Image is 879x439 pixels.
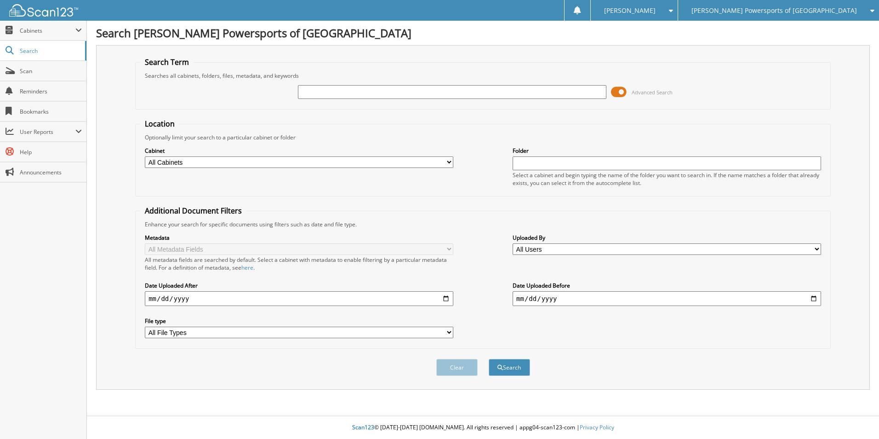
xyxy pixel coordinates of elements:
span: [PERSON_NAME] [604,8,656,13]
img: scan123-logo-white.svg [9,4,78,17]
button: Search [489,359,530,376]
legend: Location [140,119,179,129]
label: Date Uploaded After [145,282,453,289]
span: [PERSON_NAME] Powersports of [GEOGRAPHIC_DATA] [691,8,857,13]
div: All metadata fields are searched by default. Select a cabinet with metadata to enable filtering b... [145,256,453,271]
legend: Search Term [140,57,194,67]
label: Cabinet [145,147,453,155]
h1: Search [PERSON_NAME] Powersports of [GEOGRAPHIC_DATA] [96,25,870,40]
span: Announcements [20,168,82,176]
div: Searches all cabinets, folders, files, metadata, and keywords [140,72,826,80]
div: Select a cabinet and begin typing the name of the folder you want to search in. If the name match... [513,171,821,187]
div: Enhance your search for specific documents using filters such as date and file type. [140,220,826,228]
label: File type [145,317,453,325]
label: Folder [513,147,821,155]
label: Metadata [145,234,453,242]
span: Bookmarks [20,108,82,116]
span: Help [20,148,82,156]
span: User Reports [20,128,75,136]
span: Search [20,47,80,55]
a: here [241,264,253,271]
div: Optionally limit your search to a particular cabinet or folder [140,133,826,141]
span: Reminders [20,87,82,95]
input: start [145,291,453,306]
span: Cabinets [20,27,75,35]
input: end [513,291,821,306]
button: Clear [436,359,478,376]
label: Date Uploaded Before [513,282,821,289]
a: Privacy Policy [580,423,614,431]
legend: Additional Document Filters [140,206,246,216]
span: Scan123 [352,423,374,431]
span: Scan [20,67,82,75]
label: Uploaded By [513,234,821,242]
div: © [DATE]-[DATE] [DOMAIN_NAME]. All rights reserved | appg04-scan123-com | [87,416,879,439]
span: Advanced Search [632,89,673,96]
